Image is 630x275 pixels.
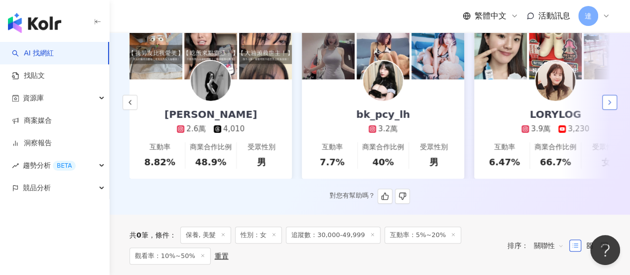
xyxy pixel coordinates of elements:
[535,61,575,101] img: KOL Avatar
[534,142,576,152] div: 商業合作比例
[346,107,420,121] div: bk_pcy_lh
[529,26,582,79] img: post-image
[12,162,19,169] span: rise
[475,10,506,21] span: 繁體中文
[519,107,591,121] div: LORYLOG
[190,142,232,152] div: 商業合作比例
[235,227,282,244] span: 性別：女
[585,10,592,21] span: 達
[129,248,211,265] span: 觀看率：10%~50%
[215,252,229,260] div: 重置
[602,156,611,168] div: 女
[592,142,620,152] div: 受眾性別
[195,156,226,168] div: 48.9%
[411,26,464,79] img: post-image
[144,156,175,168] div: 8.82%
[248,142,275,152] div: 受眾性別
[429,156,438,168] div: 男
[8,13,61,33] img: logo
[489,156,519,168] div: 6.47%
[23,154,76,177] span: 趨勢分析
[184,26,237,79] img: post-image
[362,142,404,152] div: 商業合作比例
[474,26,527,79] img: post-image
[154,107,267,121] div: [PERSON_NAME]
[53,161,76,171] div: BETA
[12,116,52,126] a: 商案媒合
[12,71,45,81] a: 找貼文
[12,48,54,58] a: searchAI 找網紅
[302,26,355,79] img: post-image
[23,87,44,109] span: 資源庫
[186,124,206,134] div: 2.6萬
[302,79,464,179] a: bk_pcy_lh3.2萬互動率7.7%商業合作比例40%受眾性別男
[534,238,564,254] span: 關聯性
[129,79,292,179] a: [PERSON_NAME]2.6萬4,010互動率8.82%商業合作比例48.9%受眾性別男
[363,61,403,101] img: KOL Avatar
[322,142,343,152] div: 互動率
[420,142,448,152] div: 受眾性別
[286,227,380,244] span: 追蹤數：30,000-49,999
[531,124,550,134] div: 3.9萬
[568,124,589,134] div: 3,230
[148,231,176,239] span: 條件 ：
[223,124,245,134] div: 4,010
[149,142,170,152] div: 互動率
[540,156,571,168] div: 66.7%
[239,26,292,79] img: post-image
[12,138,52,148] a: 洞察報告
[129,26,182,79] img: post-image
[191,61,231,101] img: KOL Avatar
[136,231,141,239] span: 0
[129,231,148,239] div: 共 筆
[320,156,345,168] div: 7.7%
[494,142,515,152] div: 互動率
[372,156,393,168] div: 40%
[23,177,51,199] span: 競品分析
[180,227,231,244] span: 保養, 美髮
[357,26,409,79] img: post-image
[538,11,570,20] span: 活動訊息
[507,238,569,254] div: 排序：
[257,156,266,168] div: 男
[330,189,410,204] div: 對您有幫助嗎？
[384,227,461,244] span: 互動率：5%~20%
[378,124,397,134] div: 3.2萬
